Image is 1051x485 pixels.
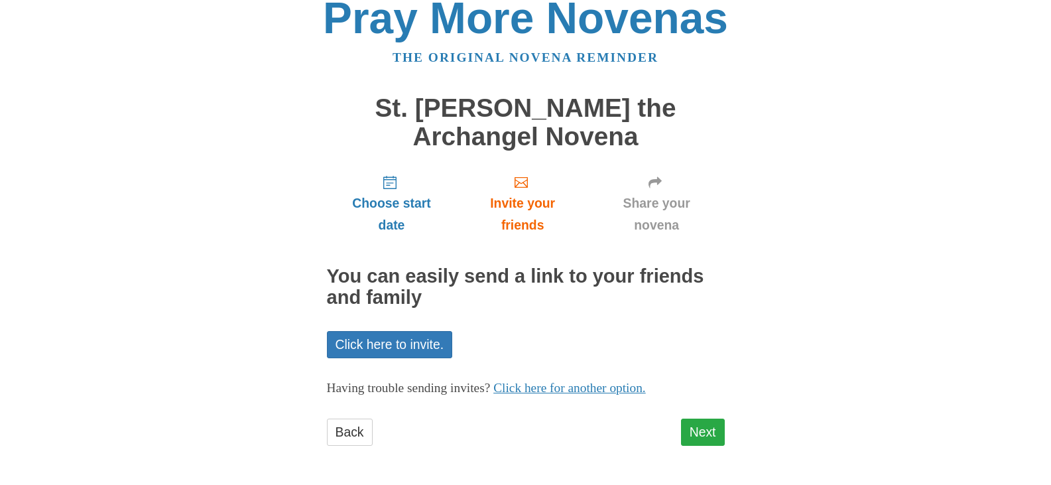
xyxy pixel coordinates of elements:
[469,192,575,236] span: Invite your friends
[327,419,373,446] a: Back
[602,192,711,236] span: Share your novena
[327,94,725,151] h1: St. [PERSON_NAME] the Archangel Novena
[340,192,444,236] span: Choose start date
[327,266,725,309] h2: You can easily send a link to your friends and family
[681,419,725,446] a: Next
[327,164,457,243] a: Choose start date
[327,331,453,358] a: Click here to invite.
[393,50,658,64] a: The original novena reminder
[493,381,646,395] a: Click here for another option.
[456,164,588,243] a: Invite your friends
[589,164,725,243] a: Share your novena
[327,381,491,395] span: Having trouble sending invites?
